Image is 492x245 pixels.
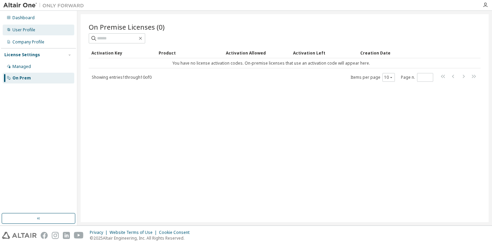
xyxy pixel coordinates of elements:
span: Showing entries 1 through 10 of 0 [92,74,152,80]
div: User Profile [12,27,35,33]
span: On Premise Licenses (0) [89,22,165,32]
td: You have no license activation codes. On-premise licenses that use an activation code will appear... [89,58,454,68]
div: Dashboard [12,15,35,21]
div: Company Profile [12,39,44,45]
img: Altair One [3,2,87,9]
div: Cookie Consent [159,230,194,235]
p: © 2025 Altair Engineering, Inc. All Rights Reserved. [90,235,194,241]
div: On Prem [12,75,31,81]
button: 10 [384,75,393,80]
div: Privacy [90,230,110,235]
span: Items per page [351,73,395,82]
span: Page n. [401,73,433,82]
div: Creation Date [360,47,451,58]
img: altair_logo.svg [2,232,37,239]
div: Activation Allowed [226,47,288,58]
div: Website Terms of Use [110,230,159,235]
div: Activation Key [91,47,153,58]
img: linkedin.svg [63,232,70,239]
img: facebook.svg [41,232,48,239]
img: instagram.svg [52,232,59,239]
div: Product [159,47,220,58]
img: youtube.svg [74,232,84,239]
div: Managed [12,64,31,69]
div: License Settings [4,52,40,58]
div: Activation Left [293,47,355,58]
